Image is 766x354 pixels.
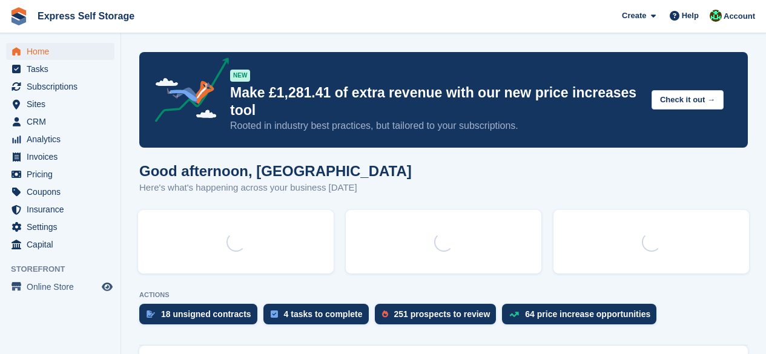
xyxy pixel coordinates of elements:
p: Here's what's happening across your business [DATE] [139,181,412,195]
a: menu [6,113,114,130]
div: 251 prospects to review [394,309,490,319]
a: menu [6,131,114,148]
img: Shakiyra Davis [710,10,722,22]
a: menu [6,201,114,218]
span: Settings [27,218,99,235]
p: ACTIONS [139,291,748,299]
span: Pricing [27,166,99,183]
img: contract_signature_icon-13c848040528278c33f63329250d36e43548de30e8caae1d1a13099fd9432cc5.svg [147,310,155,318]
p: Make £1,281.41 of extra revenue with our new price increases tool [230,84,642,119]
img: prospect-51fa495bee0391a8d652442698ab0144808aea92771e9ea1ae160a38d050c398.svg [382,310,388,318]
a: 4 tasks to complete [263,304,375,330]
a: menu [6,183,114,200]
span: Online Store [27,278,99,295]
p: Rooted in industry best practices, but tailored to your subscriptions. [230,119,642,133]
a: menu [6,278,114,295]
h1: Good afternoon, [GEOGRAPHIC_DATA] [139,163,412,179]
span: Subscriptions [27,78,99,95]
span: Insurance [27,201,99,218]
img: price_increase_opportunities-93ffe204e8149a01c8c9dc8f82e8f89637d9d84a8eef4429ea346261dce0b2c0.svg [509,312,519,317]
span: Account [724,10,755,22]
button: Check it out → [652,90,724,110]
span: Help [682,10,699,22]
a: menu [6,148,114,165]
a: Preview store [100,280,114,294]
a: menu [6,166,114,183]
div: NEW [230,70,250,82]
a: 18 unsigned contracts [139,304,263,330]
a: menu [6,96,114,113]
span: Invoices [27,148,99,165]
span: CRM [27,113,99,130]
div: 4 tasks to complete [284,309,363,319]
a: 64 price increase opportunities [502,304,662,330]
a: menu [6,61,114,77]
a: menu [6,218,114,235]
a: Express Self Storage [33,6,139,26]
a: menu [6,236,114,253]
span: Tasks [27,61,99,77]
span: Home [27,43,99,60]
span: Storefront [11,263,121,275]
span: Analytics [27,131,99,148]
img: task-75834270c22a3079a89374b754ae025e5fb1db73e45f91037f5363f120a921f8.svg [271,310,278,318]
span: Capital [27,236,99,253]
img: stora-icon-8386f47178a22dfd0bd8f6a31ec36ba5ce8667c1dd55bd0f319d3a0aa187defe.svg [10,7,28,25]
a: menu [6,43,114,60]
span: Sites [27,96,99,113]
a: 251 prospects to review [375,304,503,330]
span: Create [622,10,646,22]
img: price-adjustments-announcement-icon-8257ccfd72463d97f412b2fc003d46551f7dbcb40ab6d574587a9cd5c0d94... [145,57,229,126]
a: menu [6,78,114,95]
span: Coupons [27,183,99,200]
div: 18 unsigned contracts [161,309,251,319]
div: 64 price increase opportunities [525,309,650,319]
